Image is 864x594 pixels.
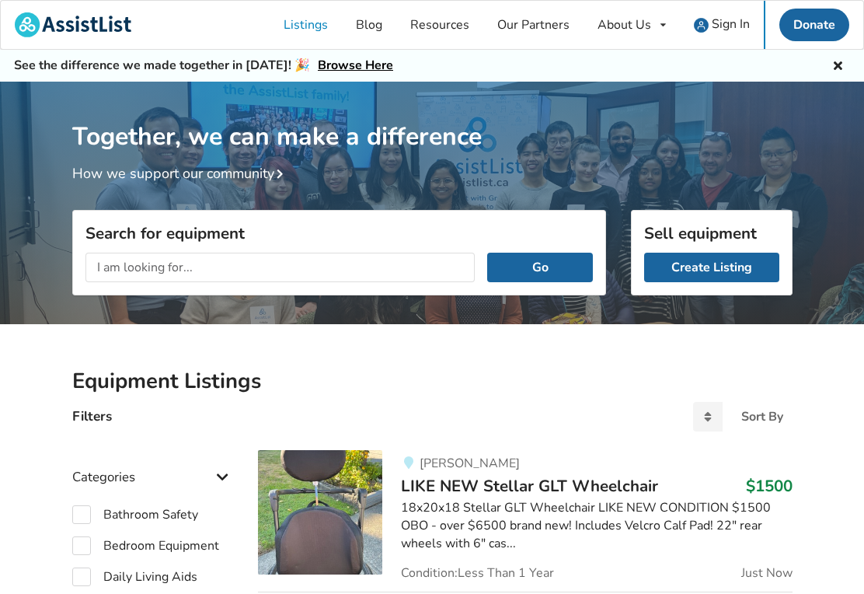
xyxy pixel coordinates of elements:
a: Listings [270,1,342,49]
span: [PERSON_NAME] [420,455,520,472]
img: mobility-like new stellar glt wheelchair [258,450,382,575]
label: Bathroom Safety [72,505,198,524]
span: LIKE NEW Stellar GLT Wheelchair [401,475,658,497]
img: user icon [694,18,709,33]
a: mobility-like new stellar glt wheelchair[PERSON_NAME]LIKE NEW Stellar GLT Wheelchair$150018x20x18... [258,450,792,592]
label: Daily Living Aids [72,568,197,586]
a: Resources [396,1,483,49]
div: Sort By [741,411,783,423]
input: I am looking for... [85,253,476,282]
div: About Us [597,19,651,31]
a: Browse Here [318,57,393,74]
span: Sign In [712,16,750,33]
div: Categories [72,438,234,493]
a: Create Listing [644,253,779,282]
img: assistlist-logo [15,12,131,37]
div: 18x20x18 Stellar GLT Wheelchair LIKE NEW CONDITION $1500 OBO - over $6500 brand new! Includes Vel... [401,499,792,553]
h3: Search for equipment [85,223,593,243]
h2: Equipment Listings [72,368,793,395]
span: Condition: Less Than 1 Year [401,567,554,579]
a: How we support our community [72,164,290,183]
span: Just Now [741,567,793,579]
a: Blog [342,1,396,49]
a: Donate [779,9,849,41]
label: Bedroom Equipment [72,536,219,555]
h3: $1500 [746,476,793,496]
a: user icon Sign In [680,1,764,49]
button: Go [487,253,592,282]
h1: Together, we can make a difference [72,82,793,152]
h3: Sell equipment [644,223,779,243]
h5: See the difference we made together in [DATE]! 🎉 [14,58,393,74]
h4: Filters [72,407,112,425]
a: Our Partners [483,1,584,49]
